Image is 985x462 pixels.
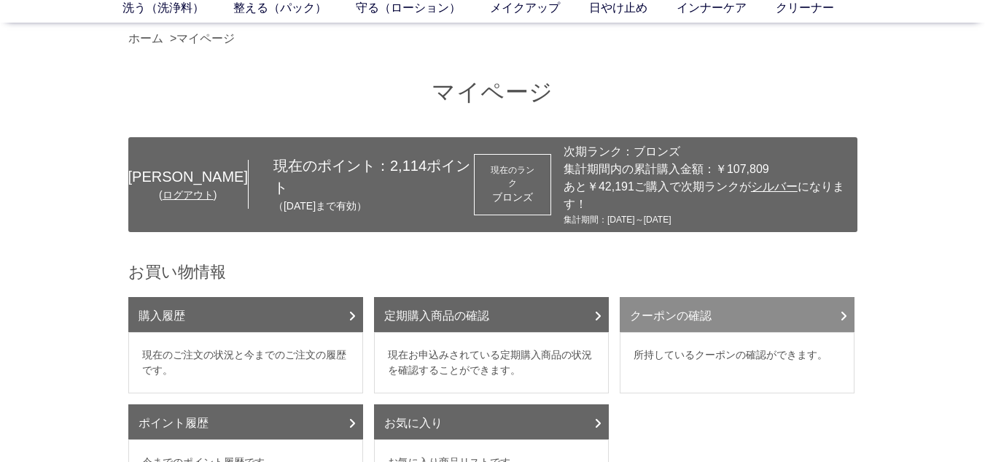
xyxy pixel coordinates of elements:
[564,161,850,178] div: 集計期間内の累計購入金額：￥107,809
[488,190,537,205] div: ブロンズ
[390,158,427,174] span: 2,114
[128,332,363,393] dd: 現在のご注文の状況と今までのご注文の履歴です。
[128,188,248,203] div: ( )
[620,332,854,393] dd: 所持しているクーポンの確認ができます。
[176,32,235,45] a: マイページ
[564,213,850,226] div: 集計期間：[DATE]～[DATE]
[128,166,248,188] div: [PERSON_NAME]
[128,261,857,282] h2: お買い物情報
[128,404,363,439] a: ポイント履歴
[620,297,854,332] a: クーポンの確認
[488,163,537,190] dt: 現在のランク
[564,178,850,213] div: あと￥42,191ご購入で次期ランクが になります！
[374,404,609,439] a: お気に入り
[128,77,857,108] h1: マイページ
[249,155,474,214] div: 現在のポイント： ポイント
[128,297,363,332] a: 購入履歴
[170,30,238,47] li: >
[374,297,609,332] a: 定期購入商品の確認
[374,332,609,393] dd: 現在お申込みされている定期購入商品の状況を確認することができます。
[564,143,850,161] div: 次期ランク：ブロンズ
[751,180,798,193] span: シルバー
[273,199,474,214] p: （[DATE]まで有効）
[128,32,163,45] a: ホーム
[163,189,214,201] a: ログアウト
